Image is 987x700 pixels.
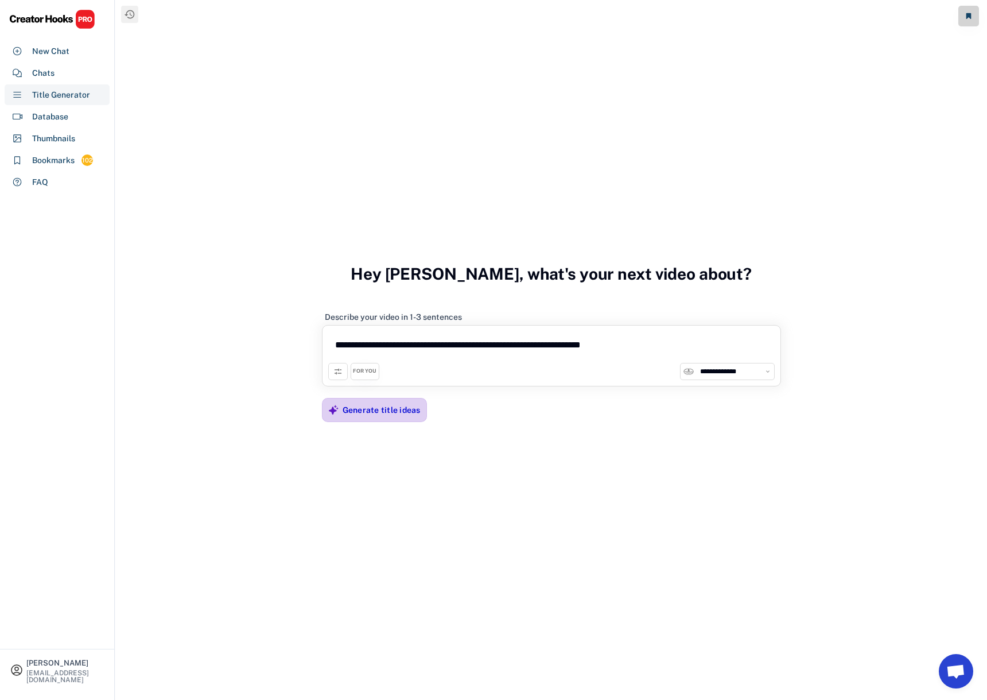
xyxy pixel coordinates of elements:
div: Title Generator [32,89,90,101]
img: CHPRO%20Logo.svg [9,9,95,29]
div: Generate title ideas [343,405,421,415]
div: Chats [32,67,55,79]
div: Bookmarks [32,154,75,167]
h3: Hey [PERSON_NAME], what's your next video about? [351,252,752,296]
div: [EMAIL_ADDRESS][DOMAIN_NAME] [26,670,104,683]
div: New Chat [32,45,69,57]
a: Open chat [939,654,973,689]
div: Database [32,111,68,123]
div: [PERSON_NAME] [26,659,104,667]
div: Describe your video in 1-3 sentences [325,312,462,322]
div: Thumbnails [32,133,75,145]
div: 102 [81,156,93,165]
div: FOR YOU [353,368,376,375]
div: FAQ [32,176,48,188]
img: unnamed.jpg [683,366,694,377]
